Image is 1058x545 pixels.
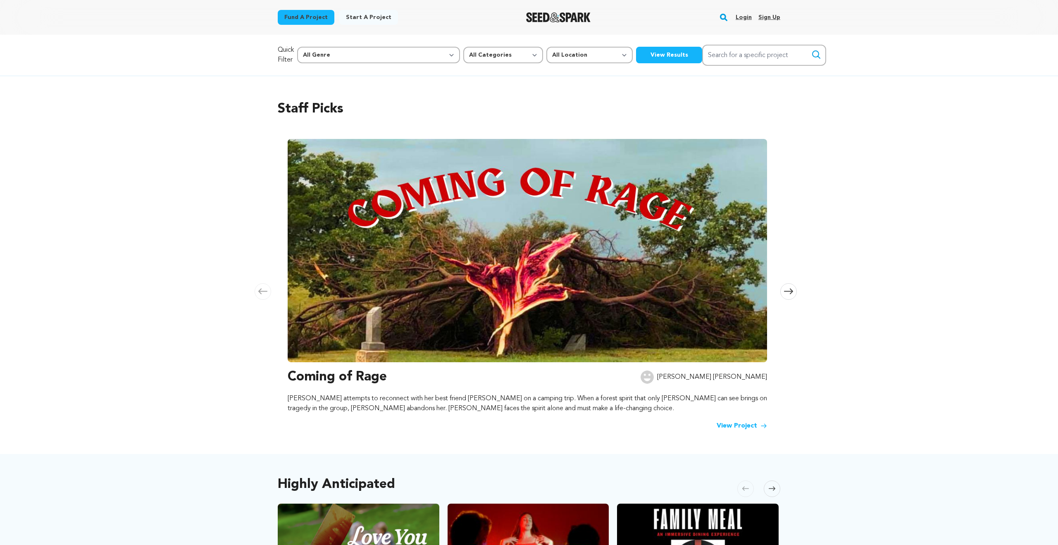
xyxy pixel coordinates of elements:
[657,372,767,382] p: [PERSON_NAME] [PERSON_NAME]
[339,10,398,25] a: Start a project
[717,421,767,431] a: View Project
[288,367,387,387] h3: Coming of Rage
[758,11,780,24] a: Sign up
[641,371,654,384] img: user.png
[278,99,780,119] h2: Staff Picks
[278,10,334,25] a: Fund a project
[636,47,702,63] button: View Results
[526,12,591,22] img: Seed&Spark Logo Dark Mode
[288,139,767,362] img: Coming of Rage image
[278,479,395,490] h2: Highly Anticipated
[278,45,294,65] p: Quick Filter
[702,45,826,66] input: Search for a specific project
[736,11,752,24] a: Login
[526,12,591,22] a: Seed&Spark Homepage
[288,394,767,414] p: [PERSON_NAME] attempts to reconnect with her best friend [PERSON_NAME] on a camping trip. When a ...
